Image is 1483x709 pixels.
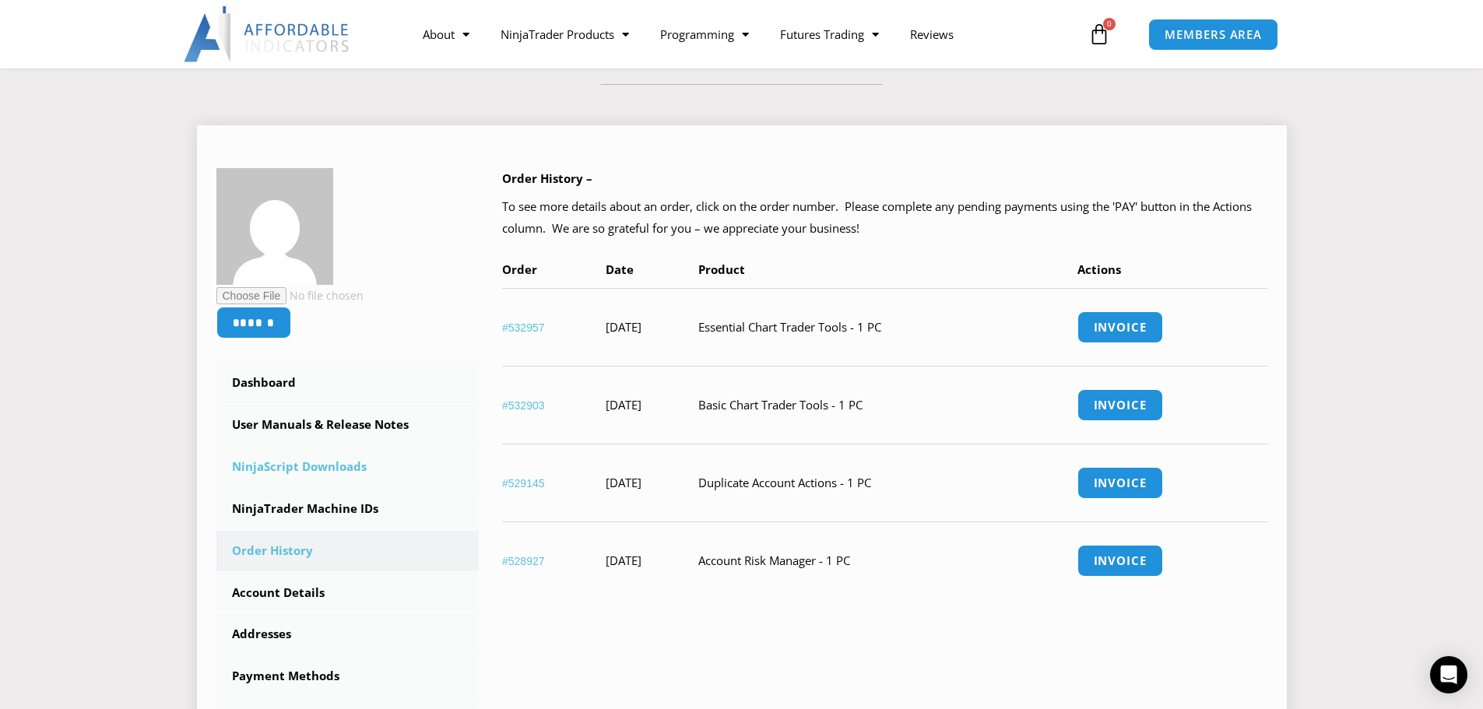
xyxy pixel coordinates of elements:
[216,489,480,529] a: NinjaTrader Machine IDs
[216,405,480,445] a: User Manuals & Release Notes
[407,16,1084,52] nav: Menu
[502,261,537,277] span: Order
[606,475,641,490] time: [DATE]
[1077,311,1163,343] a: Invoice order number 532957
[1077,389,1163,421] a: Invoice order number 532903
[216,363,480,403] a: Dashboard
[502,555,545,567] a: View order number 528927
[1148,19,1278,51] a: MEMBERS AREA
[1065,12,1133,57] a: 0
[606,397,641,412] time: [DATE]
[216,573,480,613] a: Account Details
[502,399,545,412] a: View order number 532903
[1077,467,1163,499] a: Invoice order number 529145
[698,444,1077,521] td: Duplicate Account Actions - 1 PC
[502,196,1267,240] p: To see more details about an order, click on the order number. Please complete any pending paymen...
[606,261,634,277] span: Date
[606,319,641,335] time: [DATE]
[1430,656,1467,693] div: Open Intercom Messenger
[485,16,645,52] a: NinjaTrader Products
[502,170,592,186] b: Order History –
[216,447,480,487] a: NinjaScript Downloads
[1077,545,1163,577] a: Invoice order number 528927
[184,6,351,62] img: LogoAI | Affordable Indicators – NinjaTrader
[894,16,969,52] a: Reviews
[698,521,1077,599] td: Account Risk Manager - 1 PC
[216,531,480,571] a: Order History
[1165,29,1262,40] span: MEMBERS AREA
[216,656,480,697] a: Payment Methods
[1077,261,1121,277] span: Actions
[216,614,480,655] a: Addresses
[645,16,764,52] a: Programming
[606,553,641,568] time: [DATE]
[407,16,485,52] a: About
[216,168,333,285] img: 8e7f2c743b704cb7672e391a7ec462e8dcf20de0750573648a35e0574dca9a8b
[698,366,1077,444] td: Basic Chart Trader Tools - 1 PC
[698,261,745,277] span: Product
[1103,18,1116,30] span: 0
[698,288,1077,366] td: Essential Chart Trader Tools - 1 PC
[502,321,545,334] a: View order number 532957
[764,16,894,52] a: Futures Trading
[502,477,545,490] a: View order number 529145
